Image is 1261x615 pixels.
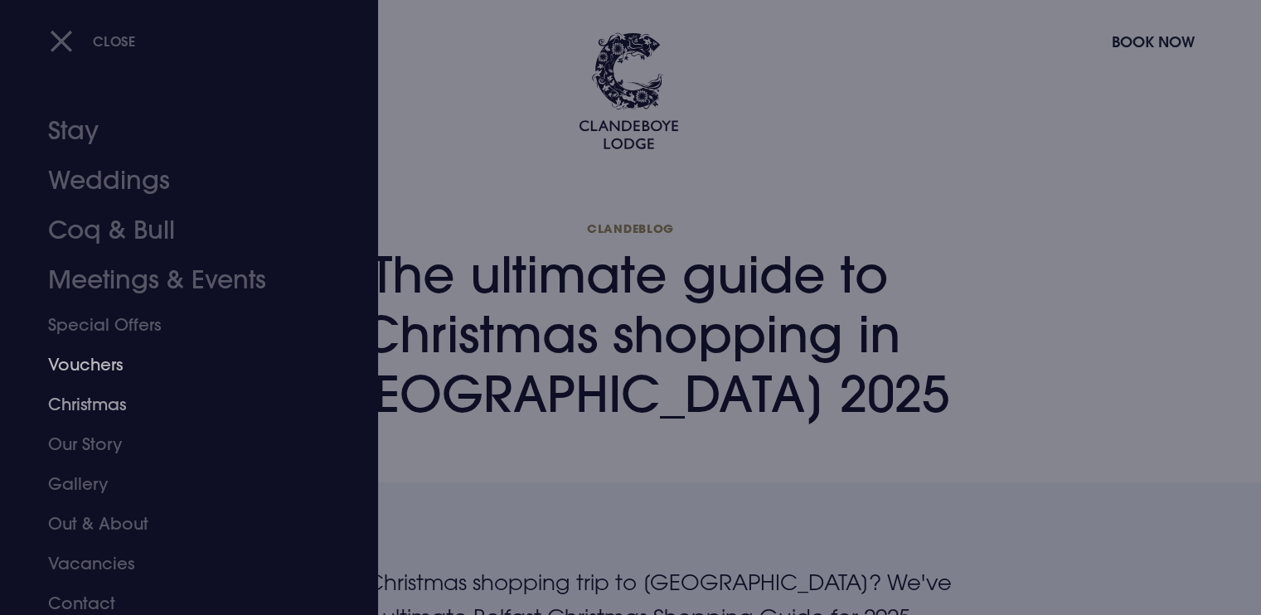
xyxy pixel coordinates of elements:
[48,504,310,544] a: Out & About
[48,255,310,305] a: Meetings & Events
[48,305,310,345] a: Special Offers
[50,24,136,58] button: Close
[48,106,310,156] a: Stay
[48,464,310,504] a: Gallery
[48,424,310,464] a: Our Story
[48,385,310,424] a: Christmas
[93,32,136,50] span: Close
[48,544,310,584] a: Vacancies
[48,206,310,255] a: Coq & Bull
[48,345,310,385] a: Vouchers
[48,156,310,206] a: Weddings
